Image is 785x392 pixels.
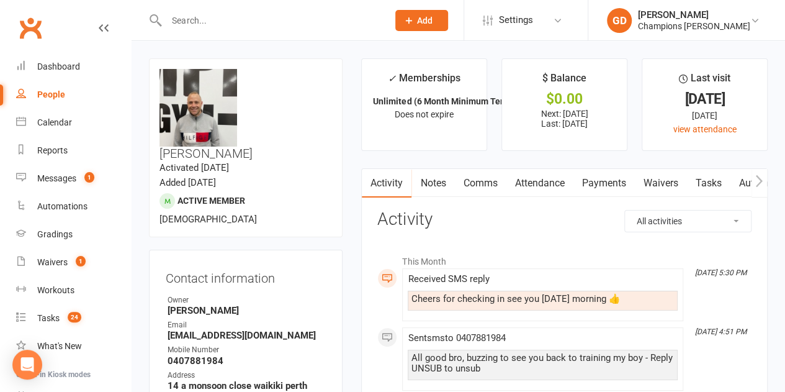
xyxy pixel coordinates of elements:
div: Dashboard [37,62,80,71]
i: ✓ [388,73,396,84]
span: Add [417,16,433,25]
time: Activated [DATE] [159,162,229,173]
input: Search... [163,12,379,29]
span: 24 [68,312,81,322]
li: This Month [377,248,751,268]
span: Settings [499,6,533,34]
a: view attendance [673,124,737,134]
a: People [16,81,131,109]
strong: Unlimited (6 Month Minimum Term) [373,96,513,106]
div: Email [168,319,326,331]
span: Sent sms to 0407881984 [408,332,505,344]
a: Messages 1 [16,165,131,193]
img: image1754953509.png [159,69,237,147]
div: [DATE] [653,109,756,122]
a: Comms [454,169,506,198]
div: Waivers [37,257,68,267]
h3: Activity [377,210,751,229]
div: Automations [37,201,87,211]
div: [DATE] [653,93,756,106]
h3: [PERSON_NAME] [159,69,332,160]
div: All good bro, buzzing to see you back to training my boy - Reply UNSUB to unsub [411,353,675,374]
a: Gradings [16,221,131,248]
a: Notes [411,169,454,198]
a: Clubworx [15,12,46,43]
strong: [PERSON_NAME] [168,305,326,316]
a: What's New [16,332,131,360]
div: $0.00 [513,93,616,106]
div: Owner [168,294,326,306]
div: GD [607,8,632,33]
div: Calendar [37,117,72,127]
span: 1 [76,256,86,267]
div: Open Intercom Messenger [12,350,42,380]
button: Add [395,10,448,31]
a: Calendar [16,109,131,137]
a: Tasks 24 [16,304,131,332]
div: Workouts [37,285,74,295]
div: [PERSON_NAME] [638,9,750,21]
div: Tasks [37,313,60,323]
div: Received SMS reply [408,274,678,285]
span: 1 [84,172,94,183]
i: [DATE] 4:51 PM [695,327,747,336]
span: Active member [177,196,245,206]
div: Messages [37,173,76,183]
strong: [EMAIL_ADDRESS][DOMAIN_NAME] [168,330,326,341]
a: Waivers [634,169,686,198]
a: Workouts [16,276,131,304]
a: Dashboard [16,53,131,81]
div: Champions [PERSON_NAME] [638,21,750,32]
a: Automations [16,193,131,221]
div: People [37,89,65,99]
a: Tasks [686,169,730,198]
div: $ Balance [542,70,586,93]
div: Mobile Number [168,344,326,356]
span: [DEMOGRAPHIC_DATA] [159,214,257,225]
a: Reports [16,137,131,165]
a: Attendance [506,169,573,198]
h3: Contact information [166,267,326,285]
strong: 0407881984 [168,355,326,367]
a: Activity [362,169,411,198]
time: Added [DATE] [159,177,216,188]
a: Waivers 1 [16,248,131,276]
i: [DATE] 5:30 PM [695,268,747,277]
p: Next: [DATE] Last: [DATE] [513,109,616,129]
div: Last visit [679,70,730,93]
div: Reports [37,145,68,155]
div: Address [168,370,326,381]
span: Does not expire [395,109,454,119]
div: Memberships [388,70,460,93]
div: What's New [37,341,82,351]
div: Cheers for checking in see you [DATE] morning 👍 [411,294,675,304]
a: Payments [573,169,634,198]
div: Gradings [37,229,73,239]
